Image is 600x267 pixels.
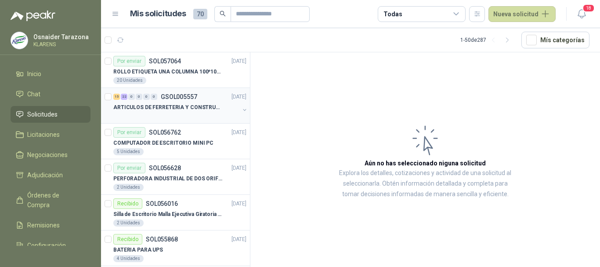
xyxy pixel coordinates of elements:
[27,190,82,210] span: Órdenes de Compra
[11,217,90,234] a: Remisiones
[113,210,223,219] p: Silla de Escritorio Malla Ejecutiva Giratoria Cromada con Reposabrazos Fijo Negra
[128,94,135,100] div: 0
[27,170,63,180] span: Adjudicación
[582,4,595,12] span: 18
[338,168,512,200] p: Explora los detalles, cotizaciones y actividad de una solicitud al seleccionarla. Obtén informaci...
[161,94,197,100] p: GSOL005557
[27,110,58,119] span: Solicitudes
[27,69,41,79] span: Inicio
[113,175,223,183] p: PERFORADORA INDUSTRIAL DE DOS ORIFICIOS
[113,198,142,209] div: Recibido
[113,246,163,254] p: BATERIA PARA UPS
[521,32,589,48] button: Mís categorías
[113,68,223,76] p: ROLLO ETIQUETA UNA COLUMNA 100*100*500un
[193,9,207,19] span: 70
[113,163,145,173] div: Por enviar
[27,241,66,250] span: Configuración
[365,158,486,168] h3: Aún no has seleccionado niguna solicitud
[113,56,145,66] div: Por enviar
[149,165,181,171] p: SOL056628
[113,94,120,100] div: 15
[231,93,246,101] p: [DATE]
[11,11,55,21] img: Logo peakr
[488,6,556,22] button: Nueva solicitud
[101,159,250,195] a: Por enviarSOL056628[DATE] PERFORADORA INDUSTRIAL DE DOS ORIFICIOS2 Unidades
[121,94,127,100] div: 22
[27,150,68,160] span: Negociaciones
[220,11,226,17] span: search
[27,89,40,99] span: Chat
[101,52,250,88] a: Por enviarSOL057064[DATE] ROLLO ETIQUETA UNA COLUMNA 100*100*500un20 Unidades
[460,33,514,47] div: 1 - 50 de 287
[113,219,144,227] div: 2 Unidades
[383,9,402,19] div: Todas
[113,148,144,155] div: 5 Unidades
[113,184,144,191] div: 2 Unidades
[11,187,90,213] a: Órdenes de Compra
[231,200,246,208] p: [DATE]
[113,103,223,112] p: ARTICULOS DE FERRETERIA Y CONSTRUCCION EN GENERAL
[149,129,181,135] p: SOL056762
[11,86,90,102] a: Chat
[11,146,90,163] a: Negociaciones
[146,201,178,207] p: SOL056016
[11,66,90,82] a: Inicio
[231,235,246,244] p: [DATE]
[11,32,28,49] img: Company Logo
[231,128,246,137] p: [DATE]
[113,127,145,138] div: Por enviar
[11,106,90,123] a: Solicitudes
[136,94,142,100] div: 0
[11,126,90,143] a: Licitaciones
[146,236,178,242] p: SOL055868
[101,195,250,230] a: RecibidoSOL056016[DATE] Silla de Escritorio Malla Ejecutiva Giratoria Cromada con Reposabrazos Fi...
[574,6,589,22] button: 18
[33,34,89,40] p: Osnaider Tarazona
[143,94,150,100] div: 0
[231,57,246,66] p: [DATE]
[101,230,250,266] a: RecibidoSOL055868[DATE] BATERIA PARA UPS4 Unidades
[113,139,213,147] p: COMPUTADOR DE ESCRITORIO MINI PC
[113,77,146,84] div: 20 Unidades
[130,7,186,20] h1: Mis solicitudes
[231,164,246,172] p: [DATE]
[33,42,89,47] p: KLARENS
[11,167,90,183] a: Adjudicación
[11,237,90,254] a: Configuración
[27,130,60,139] span: Licitaciones
[113,91,248,120] a: 15 22 0 0 0 0 GSOL005557[DATE] ARTICULOS DE FERRETERIA Y CONSTRUCCION EN GENERAL
[101,124,250,159] a: Por enviarSOL056762[DATE] COMPUTADOR DE ESCRITORIO MINI PC5 Unidades
[151,94,157,100] div: 0
[113,255,144,262] div: 4 Unidades
[27,220,60,230] span: Remisiones
[149,58,181,64] p: SOL057064
[113,234,142,245] div: Recibido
